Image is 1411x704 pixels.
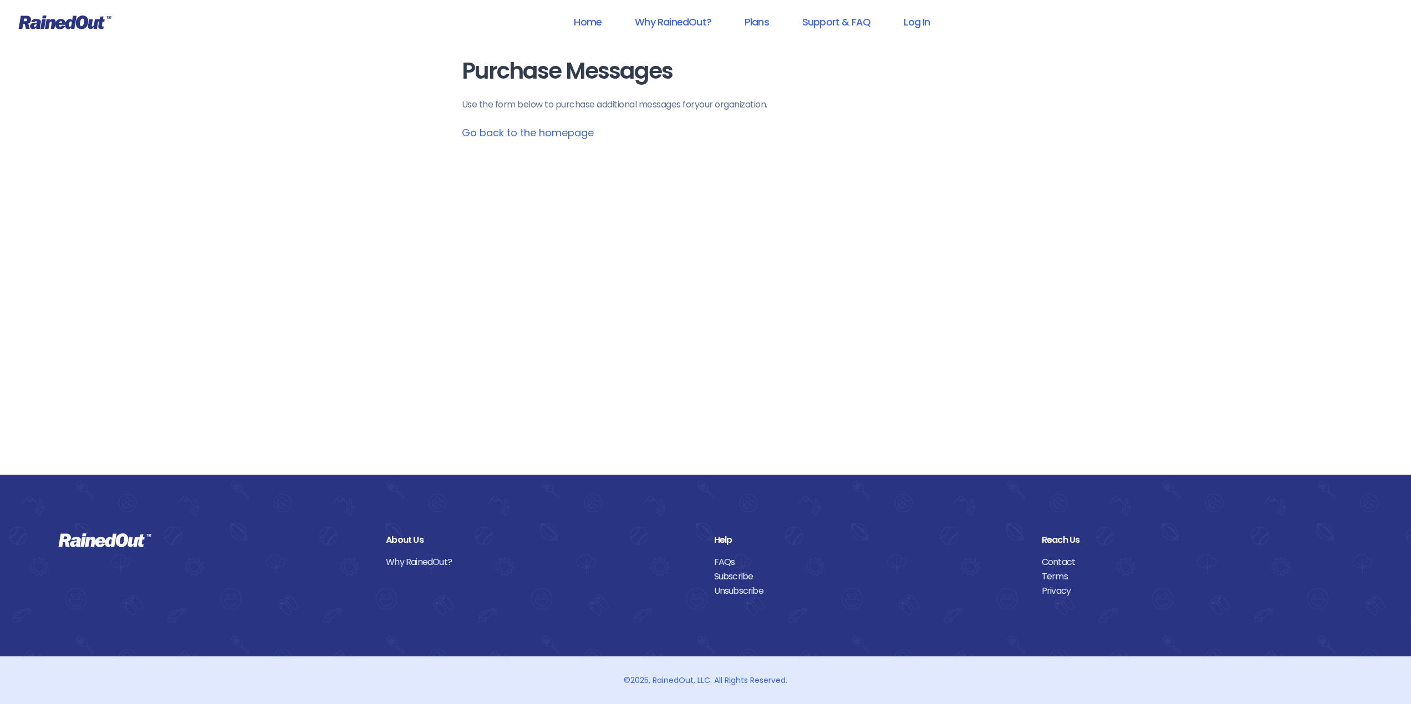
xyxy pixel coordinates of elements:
a: Support & FAQ [788,9,885,34]
div: About Us [386,533,697,547]
a: Subscribe [714,569,1025,584]
a: Terms [1042,569,1353,584]
a: Privacy [1042,584,1353,598]
a: Plans [730,9,783,34]
a: Go back to the homepage [462,126,594,140]
a: Why RainedOut? [386,555,697,569]
a: Contact [1042,555,1353,569]
a: FAQs [714,555,1025,569]
h1: Purchase Messages [462,59,950,84]
a: Why RainedOut? [620,9,726,34]
a: Unsubscribe [714,584,1025,598]
p: Use the form below to purchase additional messages for your organization . [462,98,950,111]
div: Help [714,533,1025,547]
a: Log In [889,9,944,34]
a: Home [559,9,616,34]
div: Reach Us [1042,533,1353,547]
